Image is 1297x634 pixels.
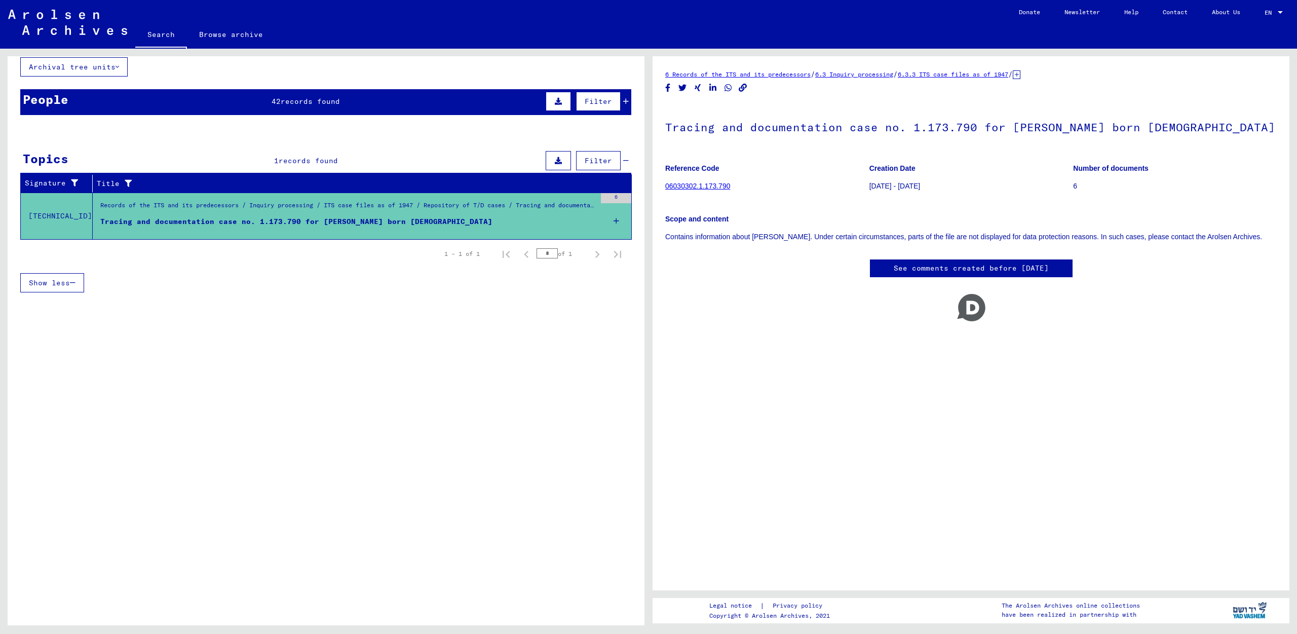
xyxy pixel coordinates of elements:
[893,69,898,79] span: /
[869,181,1073,192] p: [DATE] - [DATE]
[607,244,628,264] button: Last page
[100,201,596,215] div: Records of the ITS and its predecessors / Inquiry processing / ITS case files as of 1947 / Reposi...
[100,216,492,227] div: Tracing and documentation case no. 1.173.790 for [PERSON_NAME] born [DEMOGRAPHIC_DATA]
[815,70,893,78] a: 6.3 Inquiry processing
[29,278,70,287] span: Show less
[20,57,128,77] button: Archival tree units
[811,69,815,79] span: /
[665,70,811,78] a: 6 Records of the ITS and its predecessors
[665,164,719,172] b: Reference Code
[663,82,673,94] button: Share on Facebook
[516,244,537,264] button: Previous page
[576,151,621,170] button: Filter
[738,82,748,94] button: Copy link
[281,97,340,106] span: records found
[665,215,729,223] b: Scope and content
[869,164,915,172] b: Creation Date
[665,104,1277,148] h1: Tracing and documentation case no. 1.173.790 for [PERSON_NAME] born [DEMOGRAPHIC_DATA]
[765,601,834,611] a: Privacy policy
[1265,9,1276,16] span: EN
[25,175,95,192] div: Signature
[1231,598,1269,623] img: yv_logo.png
[585,97,612,106] span: Filter
[187,22,275,47] a: Browse archive
[1073,164,1149,172] b: Number of documents
[8,10,127,35] img: Arolsen_neg.svg
[97,175,622,192] div: Title
[20,273,84,292] button: Show less
[665,232,1277,242] p: Contains information about [PERSON_NAME]. Under certain circumstances, parts of the file are not ...
[894,263,1049,274] a: See comments created before [DATE]
[1073,181,1277,192] p: 6
[665,182,730,190] a: 06030302.1.173.790
[587,244,607,264] button: Next page
[1008,69,1013,79] span: /
[723,82,734,94] button: Share on WhatsApp
[1002,601,1140,610] p: The Arolsen Archives online collections
[25,178,85,189] div: Signature
[709,611,834,620] p: Copyright © Arolsen Archives, 2021
[708,82,718,94] button: Share on LinkedIn
[135,22,187,49] a: Search
[585,156,612,165] span: Filter
[97,178,612,189] div: Title
[709,601,760,611] a: Legal notice
[677,82,688,94] button: Share on Twitter
[1002,610,1140,619] p: have been realized in partnership with
[693,82,703,94] button: Share on Xing
[496,244,516,264] button: First page
[23,90,68,108] div: People
[272,97,281,106] span: 42
[898,70,1008,78] a: 6.3.3 ITS case files as of 1947
[576,92,621,111] button: Filter
[709,601,834,611] div: |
